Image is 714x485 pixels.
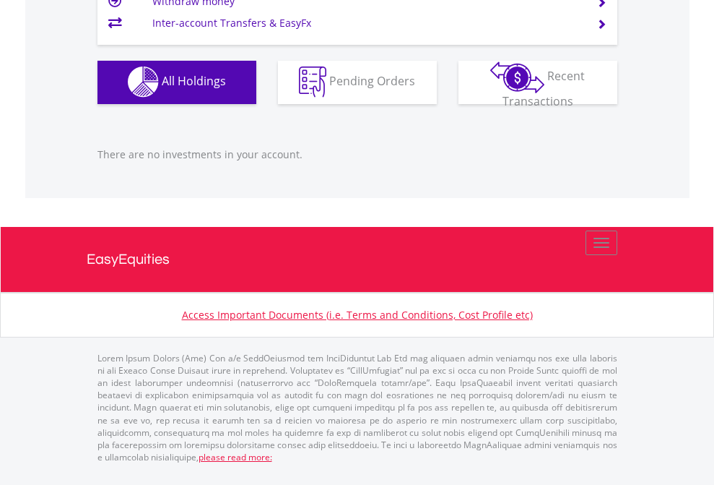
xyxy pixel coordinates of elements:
a: Access Important Documents (i.e. Terms and Conditions, Cost Profile etc) [182,308,533,322]
span: Pending Orders [329,73,415,89]
p: Lorem Ipsum Dolors (Ame) Con a/e SeddOeiusmod tem InciDiduntut Lab Etd mag aliquaen admin veniamq... [97,352,617,463]
img: holdings-wht.png [128,66,159,98]
button: All Holdings [97,61,256,104]
span: All Holdings [162,73,226,89]
td: Inter-account Transfers & EasyFx [152,12,579,34]
span: Recent Transactions [502,68,585,109]
button: Pending Orders [278,61,437,104]
a: EasyEquities [87,227,628,292]
p: There are no investments in your account. [97,147,617,162]
button: Recent Transactions [458,61,617,104]
img: pending_instructions-wht.png [299,66,326,98]
a: please read more: [199,451,272,463]
img: transactions-zar-wht.png [490,61,544,93]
